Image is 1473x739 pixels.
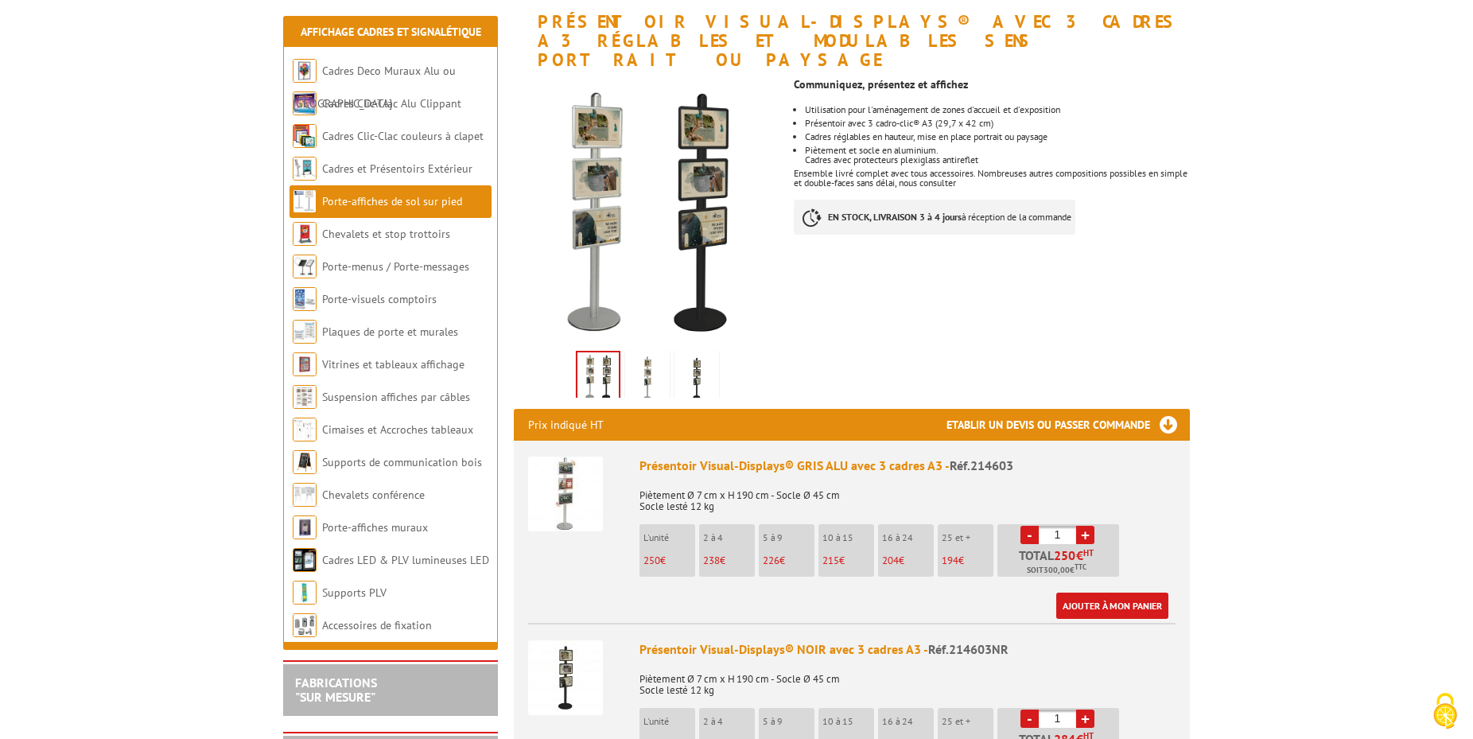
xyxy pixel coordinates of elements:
img: Plaques de porte et murales [293,320,317,344]
p: 5 à 9 [763,716,814,727]
p: € [643,555,695,566]
span: 238 [703,554,720,567]
a: Cadres et Présentoirs Extérieur [322,161,472,176]
a: Cadres LED & PLV lumineuses LED [322,553,489,567]
a: FABRICATIONS"Sur Mesure" [295,675,377,705]
a: Cadres Clic-Clac couleurs à clapet [322,129,484,143]
span: 215 [822,554,839,567]
p: 25 et + [942,532,993,543]
p: 5 à 9 [763,532,814,543]
p: Total [1001,549,1119,577]
span: 226 [763,554,779,567]
span: 204 [882,554,899,567]
img: Cookies (fenêtre modale) [1425,691,1465,731]
span: 300,00 [1044,564,1070,577]
p: Piètement Ø 7 cm x H 190 cm - Socle Ø 45 cm Socle lesté 12 kg [639,663,1176,696]
img: Cimaises et Accroches tableaux [293,418,317,441]
a: Cadres Deco Muraux Alu ou [GEOGRAPHIC_DATA] [293,64,456,111]
div: Présentoir Visual-Displays® NOIR avec 3 cadres A3 - [639,640,1176,659]
img: Cadres LED & PLV lumineuses LED [293,548,317,572]
strong: EN STOCK, LIVRAISON 3 à 4 jours [828,211,962,223]
p: € [763,555,814,566]
a: Chevalets et stop trottoirs [322,227,450,241]
p: € [822,555,874,566]
p: 16 à 24 [882,532,934,543]
a: Cimaises et Accroches tableaux [322,422,473,437]
span: Soit € [1027,564,1086,577]
img: Porte-menus / Porte-messages [293,255,317,278]
p: 10 à 15 [822,716,874,727]
a: Affichage Cadres et Signalétique [301,25,481,39]
li: Piètement et socle en aluminium. Cadres avec protecteurs plexiglass antireflet [805,146,1190,165]
a: Vitrines et tableaux affichage [322,357,464,371]
button: Cookies (fenêtre modale) [1417,685,1473,739]
img: Porte-affiches de sol sur pied [293,189,317,213]
div: Ensemble livré complet avec tous accessoires. Nombreuses autres compositions possibles en simple ... [794,70,1202,259]
a: Supports de communication bois [322,455,482,469]
span: 194 [942,554,958,567]
sup: HT [1083,547,1094,558]
img: presentoir_visual_displays_avec_3_cadres_a3_reglables_et_modulables_sens_portrait_ou_paysage_2146... [577,352,619,402]
img: presentoir_visual_displays_avec_3_cadres_a3_reglables_et_modulables_sens_portrait_ou_paysage_2146... [514,78,782,346]
img: Suspension affiches par câbles [293,385,317,409]
p: L'unité [643,532,695,543]
p: 16 à 24 [882,716,934,727]
span: € [1076,549,1083,562]
li: Cadres réglables en hauteur, mise en place portrait ou paysage [805,132,1190,142]
img: Cadres Deco Muraux Alu ou Bois [293,59,317,83]
a: Supports PLV [322,585,387,600]
sup: TTC [1075,562,1086,571]
a: - [1020,710,1039,728]
a: Porte-menus / Porte-messages [322,259,469,274]
p: à réception de la commande [794,200,1075,235]
p: € [703,555,755,566]
p: 25 et + [942,716,993,727]
a: Porte-affiches muraux [322,520,428,535]
span: Réf.214603NR [928,641,1009,657]
span: 250 [643,554,660,567]
span: Réf.214603 [950,457,1013,473]
strong: Communiquez, présentez et affichez [794,77,968,91]
p: 2 à 4 [703,532,755,543]
img: Présentoir Visual-Displays® GRIS ALU avec 3 cadres A3 [528,457,603,531]
a: Porte-visuels comptoirs [322,292,437,306]
img: Chevalets conférence [293,483,317,507]
p: 2 à 4 [703,716,755,727]
div: Présentoir Visual-Displays® GRIS ALU avec 3 cadres A3 - [639,457,1176,475]
a: Cadres Clic-Clac Alu Clippant [322,96,461,111]
img: Supports de communication bois [293,450,317,474]
img: presentoir_visual_displays_avec_3_cadres_a3_reglables_et_modulables_sens_portrait_ou_paysage_2146... [628,354,667,403]
p: Piètement Ø 7 cm x H 190 cm - Socle Ø 45 cm Socle lesté 12 kg [639,479,1176,512]
a: Porte-affiches de sol sur pied [322,194,462,208]
a: Ajouter à mon panier [1056,593,1168,619]
img: Cadres Clic-Clac couleurs à clapet [293,124,317,148]
a: Accessoires de fixation [322,618,432,632]
span: 250 [1054,549,1076,562]
p: Prix indiqué HT [528,409,604,441]
li: Utilisation pour l'aménagement de zones d'accueil et d'exposition [805,105,1190,115]
p: 10 à 15 [822,532,874,543]
img: Chevalets et stop trottoirs [293,222,317,246]
img: Présentoir Visual-Displays® NOIR avec 3 cadres A3 [528,640,603,715]
img: Cadres et Présentoirs Extérieur [293,157,317,181]
p: € [942,555,993,566]
img: Porte-visuels comptoirs [293,287,317,311]
a: Suspension affiches par câbles [322,390,470,404]
img: Porte-affiches muraux [293,515,317,539]
img: presentoir_visual_displays_avec_3_cadres_a3_reglables_et_modulables_sens_portrait_ou_paysage_2146... [678,354,716,403]
p: € [882,555,934,566]
a: - [1020,526,1039,544]
a: + [1076,710,1094,728]
p: L'unité [643,716,695,727]
img: Vitrines et tableaux affichage [293,352,317,376]
h3: Etablir un devis ou passer commande [946,409,1190,441]
a: Plaques de porte et murales [322,325,458,339]
li: Présentoir avec 3 cadro-clic® A3 (29,7 x 42 cm) [805,119,1190,128]
img: Accessoires de fixation [293,613,317,637]
a: Chevalets conférence [322,488,425,502]
a: + [1076,526,1094,544]
img: Supports PLV [293,581,317,605]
